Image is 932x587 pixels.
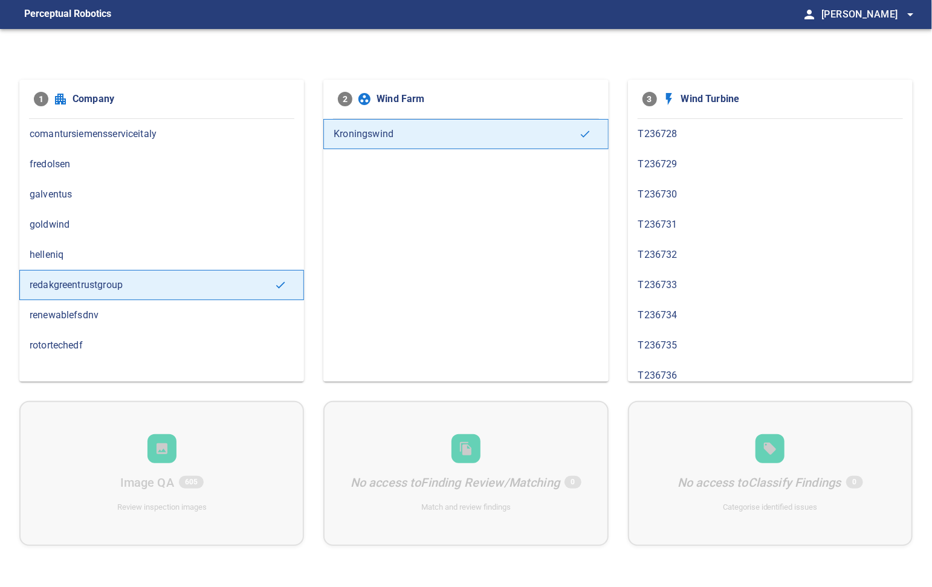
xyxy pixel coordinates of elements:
[30,248,294,262] span: helleniq
[681,92,898,106] span: Wind Turbine
[802,7,817,22] span: person
[30,187,294,202] span: galventus
[628,210,913,240] div: T236731
[821,6,917,23] span: [PERSON_NAME]
[34,92,48,106] span: 1
[19,149,304,179] div: fredolsen
[638,278,902,292] span: T236733
[377,92,594,106] span: Wind Farm
[19,119,304,149] div: comantursiemensserviceitaly
[19,210,304,240] div: goldwind
[19,179,304,210] div: galventus
[817,2,917,27] button: [PERSON_NAME]
[638,308,902,322] span: T236734
[19,270,304,300] div: redakgreentrustgroup
[628,330,913,361] div: T236735
[30,157,294,172] span: fredolsen
[628,149,913,179] div: T236729
[19,300,304,330] div: renewablefsdnv
[30,308,294,322] span: renewablefsdnv
[638,187,902,202] span: T236730
[19,240,304,270] div: helleniq
[638,217,902,232] span: T236731
[628,270,913,300] div: T236733
[323,119,608,149] div: Kroningswind
[30,338,294,353] span: rotortechedf
[24,5,111,24] figcaption: Perceptual Robotics
[338,92,352,106] span: 2
[30,127,294,141] span: comantursiemensserviceitaly
[73,92,290,106] span: Company
[638,157,902,172] span: T236729
[628,300,913,330] div: T236734
[638,368,902,383] span: T236736
[628,361,913,391] div: T236736
[903,7,917,22] span: arrow_drop_down
[638,338,902,353] span: T236735
[642,92,657,106] span: 3
[638,127,902,141] span: T236728
[30,217,294,232] span: goldwind
[30,278,274,292] span: redakgreentrustgroup
[638,248,902,262] span: T236732
[628,119,913,149] div: T236728
[628,179,913,210] div: T236730
[334,127,578,141] span: Kroningswind
[19,330,304,361] div: rotortechedf
[628,240,913,270] div: T236732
